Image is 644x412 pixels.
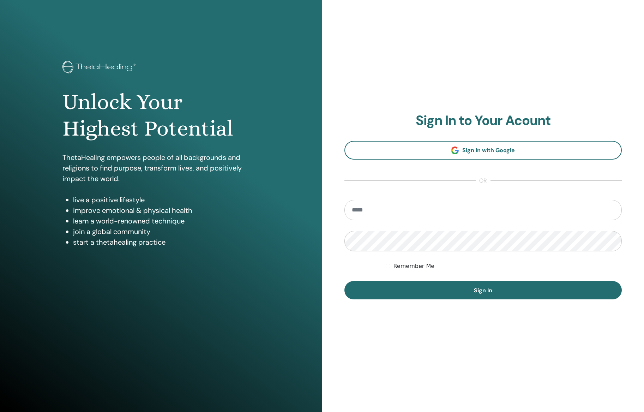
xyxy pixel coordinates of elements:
li: start a thetahealing practice [73,237,259,247]
label: Remember Me [393,262,434,270]
a: Sign In with Google [344,141,622,160]
li: join a global community [73,226,259,237]
span: Sign In [474,287,492,294]
span: Sign In with Google [462,147,515,154]
h1: Unlock Your Highest Potential [62,89,259,142]
h2: Sign In to Your Acount [344,113,622,129]
p: ThetaHealing empowers people of all backgrounds and religions to find purpose, transform lives, a... [62,152,259,184]
div: Keep me authenticated indefinitely or until I manually logout [386,262,622,270]
span: or [476,177,490,185]
li: improve emotional & physical health [73,205,259,216]
li: live a positive lifestyle [73,195,259,205]
button: Sign In [344,281,622,299]
li: learn a world-renowned technique [73,216,259,226]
